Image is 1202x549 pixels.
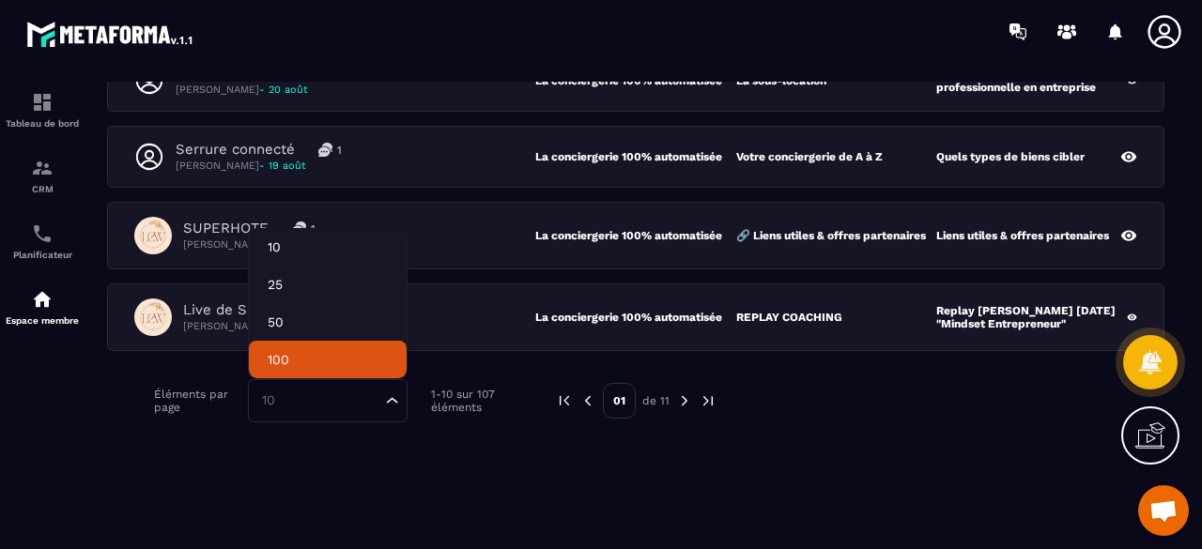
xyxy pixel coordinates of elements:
[736,150,883,163] p: Votre conciergerie de A à Z
[535,229,736,242] p: La conciergerie 100% automatisée
[176,83,347,97] p: [PERSON_NAME]
[31,91,54,114] img: formation
[268,275,388,294] p: 25
[268,313,388,331] p: 50
[183,237,388,252] p: [PERSON_NAME] MFONO ONDO
[176,141,295,159] p: Serrure connecté
[5,184,80,194] p: CRM
[183,319,388,333] p: [PERSON_NAME] MFONO ONDO
[259,160,306,172] span: - 19 août
[183,220,269,237] p: SUPERHOTE
[5,250,80,260] p: Planificateur
[183,301,298,319] p: Live de Sandrine
[642,393,670,408] p: de 11
[31,288,54,311] img: automations
[579,392,596,409] img: prev
[292,221,306,236] img: messages
[936,304,1127,330] p: Replay [PERSON_NAME] [DATE] "Mindset Entrepreneur"
[311,221,316,236] p: 1
[700,392,717,409] img: next
[268,237,388,256] p: 10
[255,390,381,411] input: Search for option
[535,311,736,324] p: La conciergerie 100% automatisée
[318,143,332,157] img: messages
[556,392,573,409] img: prev
[154,388,239,414] p: Éléments par page
[736,229,926,242] p: 🔗 Liens utiles & offres partenaires
[5,208,80,274] a: schedulerschedulerPlanificateur
[1138,485,1189,536] a: Ouvrir le chat
[176,159,342,173] p: [PERSON_NAME]
[535,150,736,163] p: La conciergerie 100% automatisée
[5,77,80,143] a: formationformationTableau de bord
[248,379,408,422] div: Search for option
[603,383,636,419] p: 01
[5,315,80,326] p: Espace membre
[5,118,80,129] p: Tableau de bord
[676,392,693,409] img: next
[936,150,1085,163] p: Quels types de biens cibler
[31,157,54,179] img: formation
[431,388,527,414] p: 1-10 sur 107 éléments
[31,222,54,245] img: scheduler
[259,84,308,96] span: - 20 août
[736,311,842,324] p: REPLAY COACHING
[5,274,80,340] a: automationsautomationsEspace membre
[26,17,195,51] img: logo
[268,350,388,369] p: 100
[5,143,80,208] a: formationformationCRM
[936,229,1109,242] p: Liens utiles & offres partenaires
[337,143,342,158] p: 1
